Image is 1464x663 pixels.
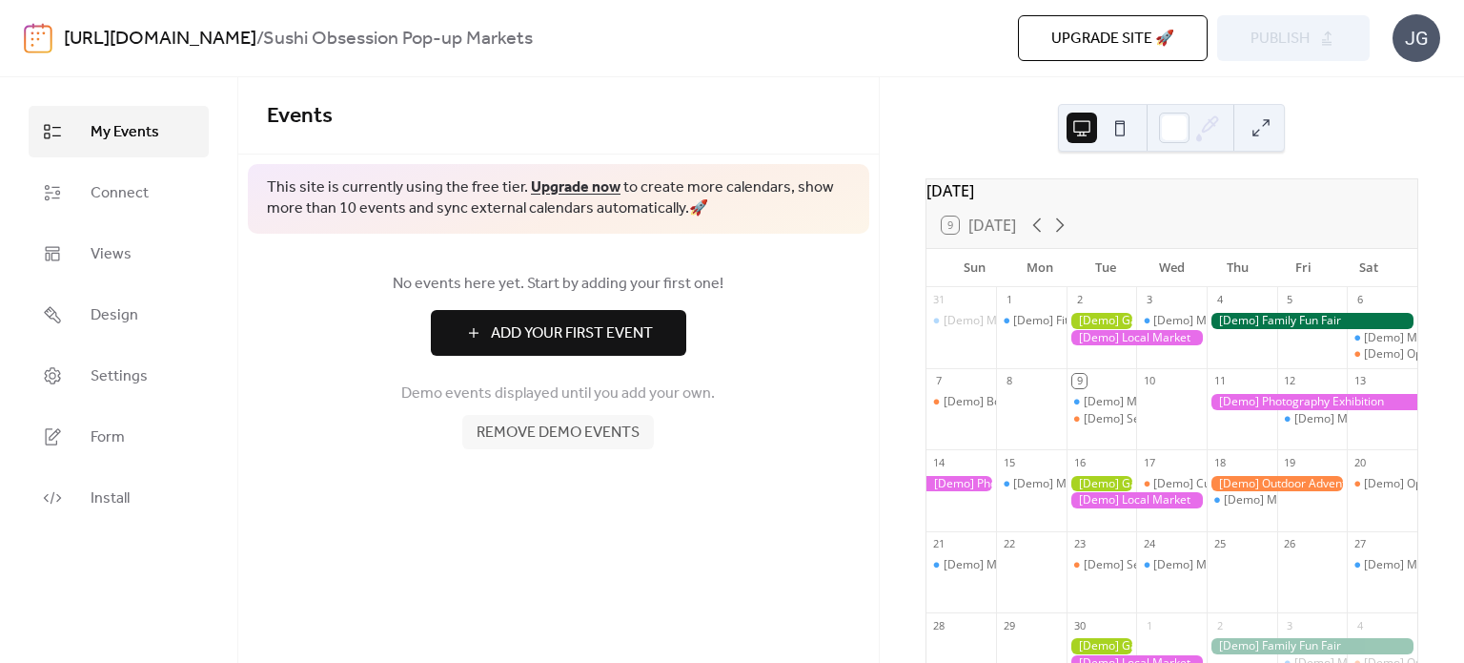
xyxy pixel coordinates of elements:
[1084,411,1227,427] div: [Demo] Seniors' Social Tea
[1352,455,1367,469] div: 20
[1002,618,1016,632] div: 29
[1271,249,1336,287] div: Fri
[462,415,654,449] button: Remove demo events
[1013,313,1150,329] div: [Demo] Fitness Bootcamp
[1153,313,1298,329] div: [Demo] Morning Yoga Bliss
[91,121,159,144] span: My Events
[932,374,946,388] div: 7
[29,106,209,157] a: My Events
[1347,346,1417,363] div: [Demo] Open Mic Night
[1352,374,1367,388] div: 13
[29,228,209,280] a: Views
[1352,537,1367,551] div: 27
[1013,476,1158,492] div: [Demo] Morning Yoga Bliss
[401,383,715,405] span: Demo events displayed until you add your own.
[1207,476,1347,492] div: [Demo] Outdoor Adventure Day
[932,618,946,632] div: 28
[1224,492,1369,508] div: [Demo] Morning Yoga Bliss
[1142,374,1156,388] div: 10
[926,313,997,329] div: [Demo] Morning Yoga Bliss
[926,557,997,573] div: [Demo] Morning Yoga Bliss
[1207,313,1417,329] div: [Demo] Family Fun Fair
[531,173,620,202] a: Upgrade now
[267,310,850,356] a: Add Your First Event
[267,177,850,220] span: This site is currently using the free tier. to create more calendars, show more than 10 events an...
[1142,537,1156,551] div: 24
[1212,374,1227,388] div: 11
[1336,249,1402,287] div: Sat
[996,476,1067,492] div: [Demo] Morning Yoga Bliss
[1084,557,1227,573] div: [Demo] Seniors' Social Tea
[1002,537,1016,551] div: 22
[1002,374,1016,388] div: 8
[1072,293,1087,307] div: 2
[91,182,149,205] span: Connect
[1212,618,1227,632] div: 2
[1072,455,1087,469] div: 16
[431,310,686,356] button: Add Your First Event
[1072,374,1087,388] div: 9
[1205,249,1271,287] div: Thu
[1051,28,1174,51] span: Upgrade site 🚀
[944,394,1096,410] div: [Demo] Book Club Gathering
[1294,411,1439,427] div: [Demo] Morning Yoga Bliss
[1142,455,1156,469] div: 17
[1347,557,1417,573] div: [Demo] Morning Yoga Bliss
[926,394,997,410] div: [Demo] Book Club Gathering
[1212,293,1227,307] div: 4
[29,472,209,524] a: Install
[1207,394,1417,410] div: [Demo] Photography Exhibition
[1283,374,1297,388] div: 12
[932,455,946,469] div: 14
[1136,476,1207,492] div: [Demo] Culinary Cooking Class
[1283,455,1297,469] div: 19
[1212,537,1227,551] div: 25
[1277,411,1348,427] div: [Demo] Morning Yoga Bliss
[1084,394,1229,410] div: [Demo] Morning Yoga Bliss
[1139,249,1205,287] div: Wed
[1153,557,1298,573] div: [Demo] Morning Yoga Bliss
[1283,293,1297,307] div: 5
[1142,618,1156,632] div: 1
[64,21,256,57] a: [URL][DOMAIN_NAME]
[267,95,333,137] span: Events
[1067,411,1137,427] div: [Demo] Seniors' Social Tea
[477,422,640,445] span: Remove demo events
[1073,249,1139,287] div: Tue
[1136,557,1207,573] div: [Demo] Morning Yoga Bliss
[944,313,1088,329] div: [Demo] Morning Yoga Bliss
[1136,313,1207,329] div: [Demo] Morning Yoga Bliss
[263,21,533,57] b: Sushi Obsession Pop-up Markets
[1072,618,1087,632] div: 30
[926,179,1417,202] div: [DATE]
[1393,14,1440,62] div: JG
[91,487,130,510] span: Install
[1212,455,1227,469] div: 18
[932,537,946,551] div: 21
[1207,638,1417,654] div: [Demo] Family Fun Fair
[91,426,125,449] span: Form
[1072,537,1087,551] div: 23
[1007,249,1073,287] div: Mon
[932,293,946,307] div: 31
[29,350,209,402] a: Settings
[1352,293,1367,307] div: 6
[996,313,1067,329] div: [Demo] Fitness Bootcamp
[1067,476,1137,492] div: [Demo] Gardening Workshop
[1207,492,1277,508] div: [Demo] Morning Yoga Bliss
[29,289,209,341] a: Design
[1002,455,1016,469] div: 15
[91,304,138,327] span: Design
[29,411,209,463] a: Form
[1067,330,1207,346] div: [Demo] Local Market
[1283,618,1297,632] div: 3
[926,476,997,492] div: [Demo] Photography Exhibition
[1002,293,1016,307] div: 1
[1067,492,1207,508] div: [Demo] Local Market
[267,273,850,296] span: No events here yet. Start by adding your first one!
[1347,330,1417,346] div: [Demo] Morning Yoga Bliss
[256,21,263,57] b: /
[944,557,1088,573] div: [Demo] Morning Yoga Bliss
[1067,313,1137,329] div: [Demo] Gardening Workshop
[1153,476,1317,492] div: [Demo] Culinary Cooking Class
